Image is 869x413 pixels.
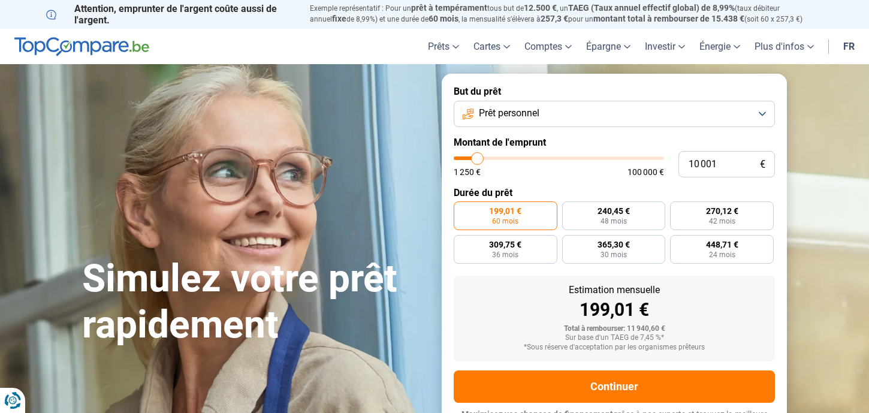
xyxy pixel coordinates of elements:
span: 199,01 € [489,207,521,215]
a: Comptes [517,29,579,64]
a: fr [836,29,862,64]
a: Plus d'infos [747,29,821,64]
span: 60 mois [492,218,518,225]
label: Durée du prêt [454,187,775,198]
span: 24 mois [709,251,735,258]
span: € [760,159,765,170]
div: Estimation mensuelle [463,285,765,295]
span: montant total à rembourser de 15.438 € [593,14,744,23]
label: But du prêt [454,86,775,97]
span: 1 250 € [454,168,481,176]
div: 199,01 € [463,301,765,319]
span: 12.500 € [524,3,557,13]
label: Montant de l'emprunt [454,137,775,148]
a: Cartes [466,29,517,64]
span: TAEG (Taux annuel effectif global) de 8,99% [568,3,735,13]
h1: Simulez votre prêt rapidement [82,256,427,348]
span: 365,30 € [598,240,630,249]
span: Prêt personnel [479,107,539,120]
a: Énergie [692,29,747,64]
span: 257,3 € [541,14,568,23]
div: Sur base d'un TAEG de 7,45 %* [463,334,765,342]
a: Prêts [421,29,466,64]
span: 42 mois [709,218,735,225]
span: 48 mois [601,218,627,225]
p: Attention, emprunter de l'argent coûte aussi de l'argent. [46,3,295,26]
a: Investir [638,29,692,64]
span: 100 000 € [627,168,664,176]
a: Épargne [579,29,638,64]
button: Prêt personnel [454,101,775,127]
span: 270,12 € [706,207,738,215]
span: 309,75 € [489,240,521,249]
span: 448,71 € [706,240,738,249]
img: TopCompare [14,37,149,56]
span: 60 mois [429,14,458,23]
span: prêt à tempérament [411,3,487,13]
span: 240,45 € [598,207,630,215]
span: 36 mois [492,251,518,258]
span: fixe [332,14,346,23]
p: Exemple représentatif : Pour un tous but de , un (taux débiteur annuel de 8,99%) et une durée de ... [310,3,823,25]
button: Continuer [454,370,775,403]
div: Total à rembourser: 11 940,60 € [463,325,765,333]
span: 30 mois [601,251,627,258]
div: *Sous réserve d'acceptation par les organismes prêteurs [463,343,765,352]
